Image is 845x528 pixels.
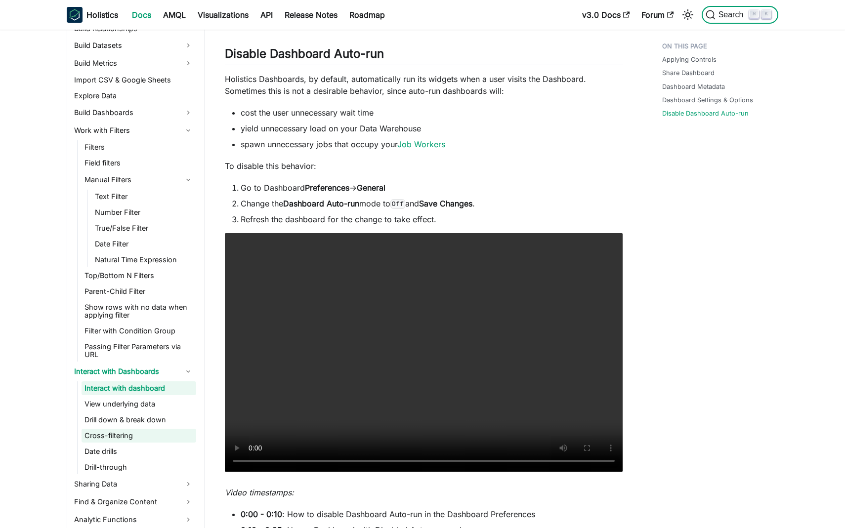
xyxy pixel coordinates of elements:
[82,429,196,443] a: Cross-filtering
[576,7,635,23] a: v3.0 Docs
[662,109,749,118] a: Disable Dashboard Auto-run
[241,122,623,134] li: yield unnecessary load on your Data Warehouse
[71,364,196,379] a: Interact with Dashboards
[241,198,623,209] li: Change the mode to and .
[82,397,196,411] a: View underlying data
[92,190,196,203] a: Text Filter
[680,7,696,23] button: Switch between dark and light mode (currently light mode)
[82,340,196,362] a: Passing Filter Parameters via URL
[71,73,196,87] a: Import CSV & Google Sheets
[662,55,717,64] a: Applying Controls
[82,445,196,458] a: Date drills
[126,7,157,23] a: Docs
[67,7,83,23] img: Holistics
[82,140,196,154] a: Filters
[92,221,196,235] a: True/False Filter
[157,7,192,23] a: AMQL
[71,476,196,492] a: Sharing Data
[192,7,254,23] a: Visualizations
[71,122,196,138] a: Work with Filters
[82,460,196,474] a: Drill-through
[357,183,385,193] strong: General
[241,182,623,194] li: Go to Dashboard ->
[225,233,623,472] video: Your browser does not support embedding video, but you can .
[241,107,623,119] li: cost the user unnecessary wait time
[241,508,623,520] li: : How to disable Dashboard Auto-run in the Dashboard Preferences
[71,55,196,71] a: Build Metrics
[749,10,759,19] kbd: ⌘
[82,324,196,338] a: Filter with Condition Group
[662,95,753,105] a: Dashboard Settings & Options
[283,199,359,208] strong: Dashboard Auto-run
[82,269,196,283] a: Top/Bottom N Filters
[305,183,349,193] strong: Preferences
[82,381,196,395] a: Interact with dashboard
[71,38,196,53] a: Build Datasets
[254,7,279,23] a: API
[241,138,623,150] li: spawn unnecessary jobs that occupy your
[761,10,771,19] kbd: K
[397,139,445,149] a: Job Workers
[390,199,405,209] code: Off
[67,7,118,23] a: HolisticsHolistics
[71,105,196,121] a: Build Dashboards
[82,413,196,427] a: Drill down & break down
[82,284,196,298] a: Parent-Child Filter
[82,172,196,188] a: Manual Filters
[702,6,778,24] button: Search (Command+K)
[225,160,623,172] p: To disable this behavior:
[241,509,282,519] strong: 0:00 - 0:10
[241,213,623,225] li: Refresh the dashboard for the change to take effect.
[92,205,196,219] a: Number Filter
[57,30,205,528] nav: Docs sidebar
[82,156,196,170] a: Field filters
[82,300,196,322] a: Show rows with no data when applying filter
[71,89,196,103] a: Explore Data
[279,7,343,23] a: Release Notes
[225,73,623,97] p: Holistics Dashboards, by default, automatically run its widgets when a user visits the Dashboard....
[92,237,196,251] a: Date Filter
[225,46,623,65] h2: Disable Dashboard Auto-run
[92,253,196,267] a: Natural Time Expression
[419,199,472,208] strong: Save Changes
[662,68,715,78] a: Share Dashboard
[662,82,725,91] a: Dashboard Metadata
[86,9,118,21] b: Holistics
[225,487,294,497] em: Video timestamps:
[343,7,391,23] a: Roadmap
[71,512,196,528] a: Analytic Functions
[635,7,679,23] a: Forum
[716,10,750,19] span: Search
[71,494,196,510] a: Find & Organize Content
